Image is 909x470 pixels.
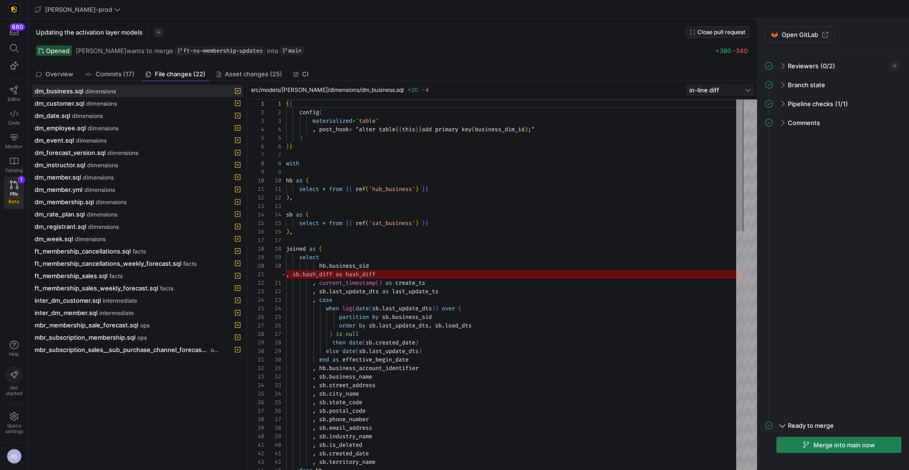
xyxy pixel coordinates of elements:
span: ft_membership_cancellations.sql [35,247,131,255]
span: select [299,185,319,193]
span: as [296,177,303,184]
span: ops [211,347,220,353]
div: 12 [264,193,281,202]
button: dm_membership.sqldimensions [32,196,243,208]
span: dimensions [75,236,106,243]
button: Merge into main now [776,437,901,453]
span: ) [432,305,435,312]
div: NS [7,449,22,464]
span: , [312,126,316,133]
div: 21 [264,279,281,287]
div: 25 [264,313,281,321]
span: dimensions [76,137,107,144]
span: by [359,322,365,329]
span: dm_forecast_version.sql [35,149,106,156]
span: Asset changes (25) [225,71,282,77]
span: "alter table [356,126,395,133]
span: dm_business.sql [35,87,83,95]
span: when [326,305,339,312]
span: facts [160,285,173,292]
span: -4 [422,86,429,93]
button: Getstarted [4,363,24,400]
div: 16 [264,227,281,236]
button: mbr_subscription_membership.sqlops [32,331,243,343]
span: ( [375,279,379,287]
button: dm_week.sqldimensions [32,233,243,245]
span: src/models/[PERSON_NAME]/dimensions/dm_business.sql [251,87,404,93]
span: { [349,185,352,193]
div: 17 [247,236,264,244]
div: 13 [247,202,264,210]
span: select [299,253,319,261]
div: 4 [264,125,281,134]
span: main [288,47,302,54]
span: then [332,339,346,346]
div: 5 [264,134,281,142]
a: PRsBeta1 [4,177,24,209]
a: Monitor [4,129,24,153]
span: intermediate [99,310,134,316]
span: ;" [528,126,535,133]
span: ) [415,185,419,193]
span: , [289,228,293,235]
span: ) [286,194,289,201]
span: } [286,143,289,150]
span: partition [339,313,369,321]
span: with [286,160,299,167]
span: facts [109,273,123,280]
span: by [372,313,379,321]
span: last_update_dts [382,305,432,312]
div: 10 [247,176,264,185]
div: 9 [264,168,281,176]
span: . [442,322,445,329]
span: dimensions [83,174,114,181]
span: this [402,126,415,133]
span: Code [8,120,20,126]
span: ops [140,322,150,329]
span: } [422,219,425,227]
div: 15 [264,219,281,227]
span: (0/2) [820,62,835,70]
div: 10 [264,176,281,185]
span: 'table' [356,117,379,125]
div: 22 [247,279,264,287]
span: current_timestamp [319,279,375,287]
div: 3 [247,117,264,125]
button: dm_instructor.sqldimensions [32,159,243,171]
div: 18 [247,244,264,253]
div: 24 [247,296,264,304]
div: 27 [264,330,281,338]
button: dm_registrant.sqldimensions [32,220,243,233]
div: 26 [247,313,264,321]
span: from [329,185,342,193]
span: } [289,143,293,150]
span: Open GitLab [782,31,818,38]
span: ( [365,219,369,227]
span: File changes (22) [155,71,205,77]
a: Spacesettings [4,408,24,438]
button: mbr_membership_sale_forecast.sqlops [32,319,243,331]
span: dimensions [72,113,103,119]
img: https://storage.googleapis.com/y42-prod-data-exchange/images/uAsz27BndGEK0hZWDFeOjoxA7jCwgK9jE472... [9,5,19,14]
span: mbr_membership_sale_forecast.sql [35,321,138,329]
span: { [346,185,349,193]
span: post_hook [319,126,349,133]
button: dm_customer.sqldimensions [32,97,243,109]
div: 6 [247,142,264,151]
span: ) [435,305,438,312]
span: Updating the activation layer models [36,28,143,36]
span: Opened [46,47,70,54]
button: dm_business.sqldimensions [32,85,243,97]
span: ft_membership_sales.sql [35,272,107,280]
button: ft_membership_cancellations.sqlfacts [32,245,243,257]
span: ) [379,279,382,287]
span: order [339,322,356,329]
div: 28 [247,330,264,338]
div: 13 [264,202,281,210]
div: 12 [247,193,264,202]
span: ) [286,228,289,235]
span: ( [472,126,475,133]
div: 16 [247,227,264,236]
div: 5 [247,134,264,142]
div: 8 [264,159,281,168]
